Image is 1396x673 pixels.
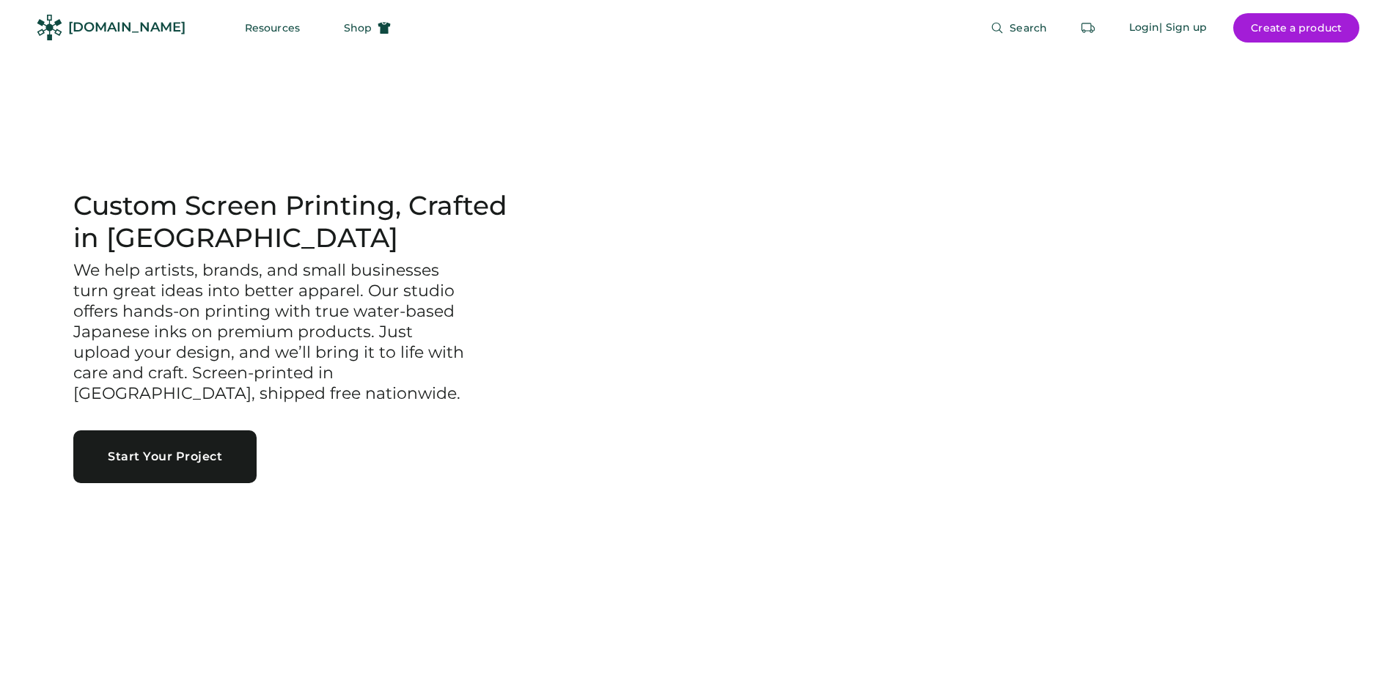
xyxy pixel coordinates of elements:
[73,260,469,404] h3: We help artists, brands, and small businesses turn great ideas into better apparel. Our studio of...
[1129,21,1160,35] div: Login
[73,190,531,254] h1: Custom Screen Printing, Crafted in [GEOGRAPHIC_DATA]
[344,23,372,33] span: Shop
[227,13,317,43] button: Resources
[1073,13,1103,43] button: Retrieve an order
[326,13,408,43] button: Shop
[1010,23,1047,33] span: Search
[1159,21,1207,35] div: | Sign up
[37,15,62,40] img: Rendered Logo - Screens
[73,430,257,483] button: Start Your Project
[973,13,1065,43] button: Search
[1233,13,1359,43] button: Create a product
[68,18,185,37] div: [DOMAIN_NAME]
